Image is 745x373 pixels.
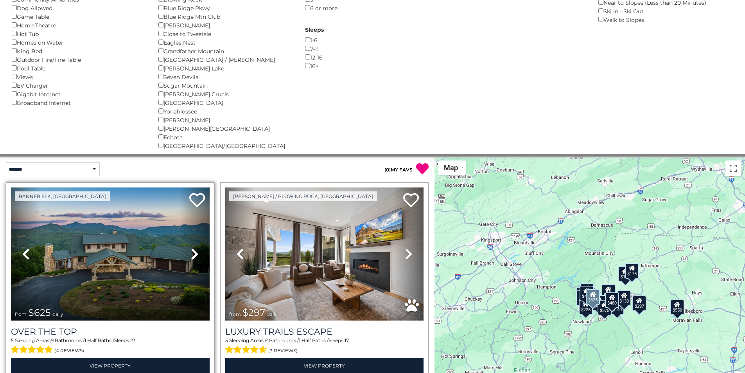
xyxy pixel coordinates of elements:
[617,290,631,306] div: $130
[158,55,293,64] div: [GEOGRAPHIC_DATA] / [PERSON_NAME]
[12,47,147,55] div: King Bed
[305,36,440,44] div: 1-6
[438,160,466,175] button: Change map style
[305,4,440,12] div: 6 or more
[12,55,147,64] div: Outdoor Fire/Fire Table
[158,107,293,115] div: Yonahlossee
[225,326,424,337] a: Luxury Trails Escape
[725,160,741,176] button: Toggle fullscreen view
[345,337,349,343] span: 17
[11,187,210,321] img: thumbnail_167153549.jpeg
[12,98,147,107] div: Broadband Internet
[386,167,389,173] span: 0
[158,90,293,98] div: [PERSON_NAME] Crucis
[158,72,293,81] div: Seven Devils
[632,296,646,311] div: $297
[12,21,147,29] div: Home Theatre
[12,72,147,81] div: Views
[242,307,265,318] span: $297
[576,290,591,306] div: $230
[625,263,639,278] div: $175
[299,337,329,343] span: 1 Half Baths /
[225,187,424,321] img: thumbnail_168695581.jpeg
[158,12,293,21] div: Blue Ridge Mtn Club
[580,283,594,298] div: $125
[384,167,413,173] a: (0)MY FAVS
[225,337,424,356] div: Sleeping Areas / Bathrooms / Sleeps:
[12,4,147,12] div: Dog Allowed
[12,29,147,38] div: Hot Tub
[444,164,458,172] span: Map
[11,326,210,337] a: Over The Top
[158,133,293,141] div: Echota
[610,299,624,314] div: $140
[266,337,269,343] span: 4
[158,47,293,55] div: Grandfather Mountain
[229,311,241,317] span: from
[54,346,84,356] span: (4 reviews)
[225,337,228,343] span: 5
[130,337,136,343] span: 23
[598,7,733,15] div: Ski In - Ski Out
[579,299,593,315] div: $225
[618,266,632,282] div: $175
[229,191,377,201] a: [PERSON_NAME] / Blowing Rock, [GEOGRAPHIC_DATA]
[12,38,147,47] div: Homes on Water
[580,285,594,301] div: $425
[601,284,616,300] div: $349
[15,311,27,317] span: from
[605,292,619,308] div: $480
[158,141,293,150] div: [GEOGRAPHIC_DATA]/[GEOGRAPHIC_DATA]
[12,12,147,21] div: Game Table
[189,192,205,209] a: Add to favorites
[158,4,293,12] div: Blue Ridge Pkwy
[158,38,293,47] div: Eagles Nest
[52,337,55,343] span: 4
[11,337,210,356] div: Sleeping Areas / Bathrooms / Sleeps:
[598,299,612,315] div: $375
[12,90,147,98] div: Gigabit Internet
[84,337,114,343] span: 1 Half Baths /
[158,29,293,38] div: Close to Tweetsie
[305,44,440,53] div: 7-11
[12,64,147,72] div: Pool Table
[305,26,324,34] label: Sleeps
[158,21,293,29] div: [PERSON_NAME]
[305,61,440,70] div: 16+
[670,299,684,315] div: $550
[15,191,110,201] a: Banner Elk, [GEOGRAPHIC_DATA]
[384,167,391,173] span: ( )
[158,115,293,124] div: [PERSON_NAME]
[305,53,440,61] div: 12-16
[158,64,293,72] div: [PERSON_NAME] Lake
[267,311,278,317] span: daily
[268,346,298,356] span: (3 reviews)
[158,98,293,107] div: [GEOGRAPHIC_DATA]
[586,289,600,305] div: $625
[158,81,293,90] div: Sugar Mountain
[28,307,51,318] span: $625
[12,81,147,90] div: EV Charger
[598,15,733,24] div: Walk to Slopes
[52,311,63,317] span: daily
[11,337,14,343] span: 5
[158,124,293,133] div: [PERSON_NAME][GEOGRAPHIC_DATA]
